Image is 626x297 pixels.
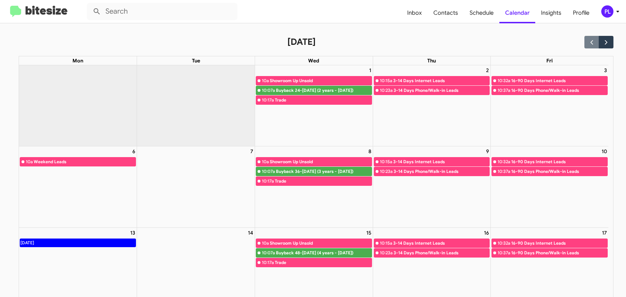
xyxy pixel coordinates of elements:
[380,168,392,175] div: 10:23a
[276,87,372,94] div: Buyback 24-[DATE] (2 years - [DATE])
[380,249,392,256] div: 10:23a
[428,3,464,23] a: Contacts
[380,87,392,94] div: 10:23a
[34,158,136,165] div: Weekend Leads
[380,158,392,165] div: 10:15a
[401,3,428,23] a: Inbox
[599,36,613,48] button: Next month
[498,158,510,165] div: 10:32a
[603,65,608,75] a: October 3, 2025
[567,3,595,23] a: Profile
[393,240,490,247] div: 3-14 Days Internet Leads
[483,228,490,238] a: October 16, 2025
[26,158,33,165] div: 10a
[262,259,274,266] div: 10:17a
[535,3,567,23] a: Insights
[491,146,609,228] td: October 10, 2025
[380,77,392,84] div: 10:15a
[19,146,137,228] td: October 6, 2025
[498,87,510,94] div: 10:37a
[262,249,275,256] div: 10:07a
[511,249,607,256] div: 16-90 Days Phone/Walk-in Leads
[600,146,608,156] a: October 10, 2025
[367,146,373,156] a: October 8, 2025
[262,87,275,94] div: 10:07a
[498,168,510,175] div: 10:37a
[485,65,490,75] a: October 2, 2025
[262,158,269,165] div: 10a
[270,158,372,165] div: Showroom Up Unsold
[87,3,237,20] input: Search
[601,5,613,18] div: PL
[275,259,372,266] div: Trade
[275,178,372,185] div: Trade
[137,146,255,228] td: October 7, 2025
[365,228,373,238] a: October 15, 2025
[262,168,275,175] div: 10:07a
[373,65,491,146] td: October 2, 2025
[20,239,34,247] div: [DATE]
[394,168,490,175] div: 3-14 Days Phone/Walk-in Leads
[368,65,373,75] a: October 1, 2025
[498,77,510,84] div: 10:32a
[275,96,372,104] div: Trade
[380,240,392,247] div: 10:15a
[255,146,373,228] td: October 8, 2025
[246,228,255,238] a: October 14, 2025
[262,96,274,104] div: 10:17a
[131,146,137,156] a: October 6, 2025
[491,65,609,146] td: October 3, 2025
[393,158,490,165] div: 3-14 Days Internet Leads
[307,56,321,65] a: Wednesday
[584,36,599,48] button: Previous month
[511,158,607,165] div: 16-90 Days Internet Leads
[270,240,372,247] div: Showroom Up Unsold
[485,146,490,156] a: October 9, 2025
[511,87,607,94] div: 16-90 Days Phone/Walk-in Leads
[545,56,554,65] a: Friday
[595,5,618,18] button: PL
[276,168,372,175] div: Buyback 36-[DATE] (3 years - [DATE])
[262,77,269,84] div: 10a
[394,249,490,256] div: 3-14 Days Phone/Walk-in Leads
[511,77,607,84] div: 16-90 Days Internet Leads
[249,146,255,156] a: October 7, 2025
[255,65,373,146] td: October 1, 2025
[498,240,510,247] div: 10:32a
[499,3,535,23] a: Calendar
[601,228,608,238] a: October 17, 2025
[393,77,490,84] div: 3-14 Days Internet Leads
[426,56,437,65] a: Thursday
[498,249,510,256] div: 10:37a
[511,240,607,247] div: 16-90 Days Internet Leads
[511,168,607,175] div: 16-90 Days Phone/Walk-in Leads
[287,36,316,48] h2: [DATE]
[190,56,202,65] a: Tuesday
[129,228,137,238] a: October 13, 2025
[276,249,372,256] div: Buyback 48-[DATE] (4 years - [DATE])
[464,3,499,23] a: Schedule
[262,240,269,247] div: 10a
[270,77,372,84] div: Showroom Up Unsold
[71,56,85,65] a: Monday
[373,146,491,228] td: October 9, 2025
[394,87,490,94] div: 3-14 Days Phone/Walk-in Leads
[262,178,274,185] div: 10:17a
